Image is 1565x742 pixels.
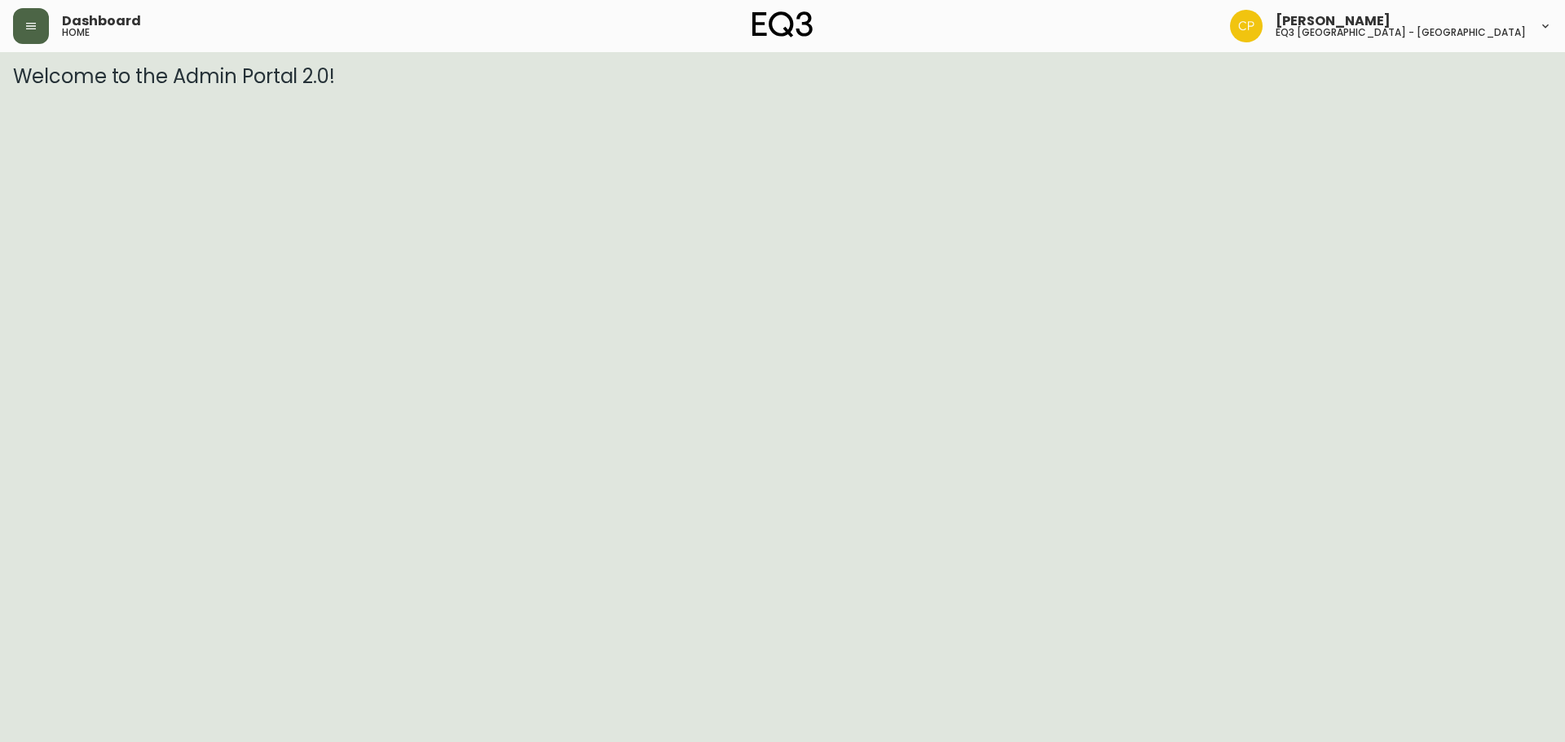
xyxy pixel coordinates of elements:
[62,15,141,28] span: Dashboard
[13,65,1552,88] h3: Welcome to the Admin Portal 2.0!
[752,11,813,37] img: logo
[1276,15,1391,28] span: [PERSON_NAME]
[62,28,90,37] h5: home
[1230,10,1263,42] img: 6aeca34137a4ce1440782ad85f87d82f
[1276,28,1526,37] h5: eq3 [GEOGRAPHIC_DATA] - [GEOGRAPHIC_DATA]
